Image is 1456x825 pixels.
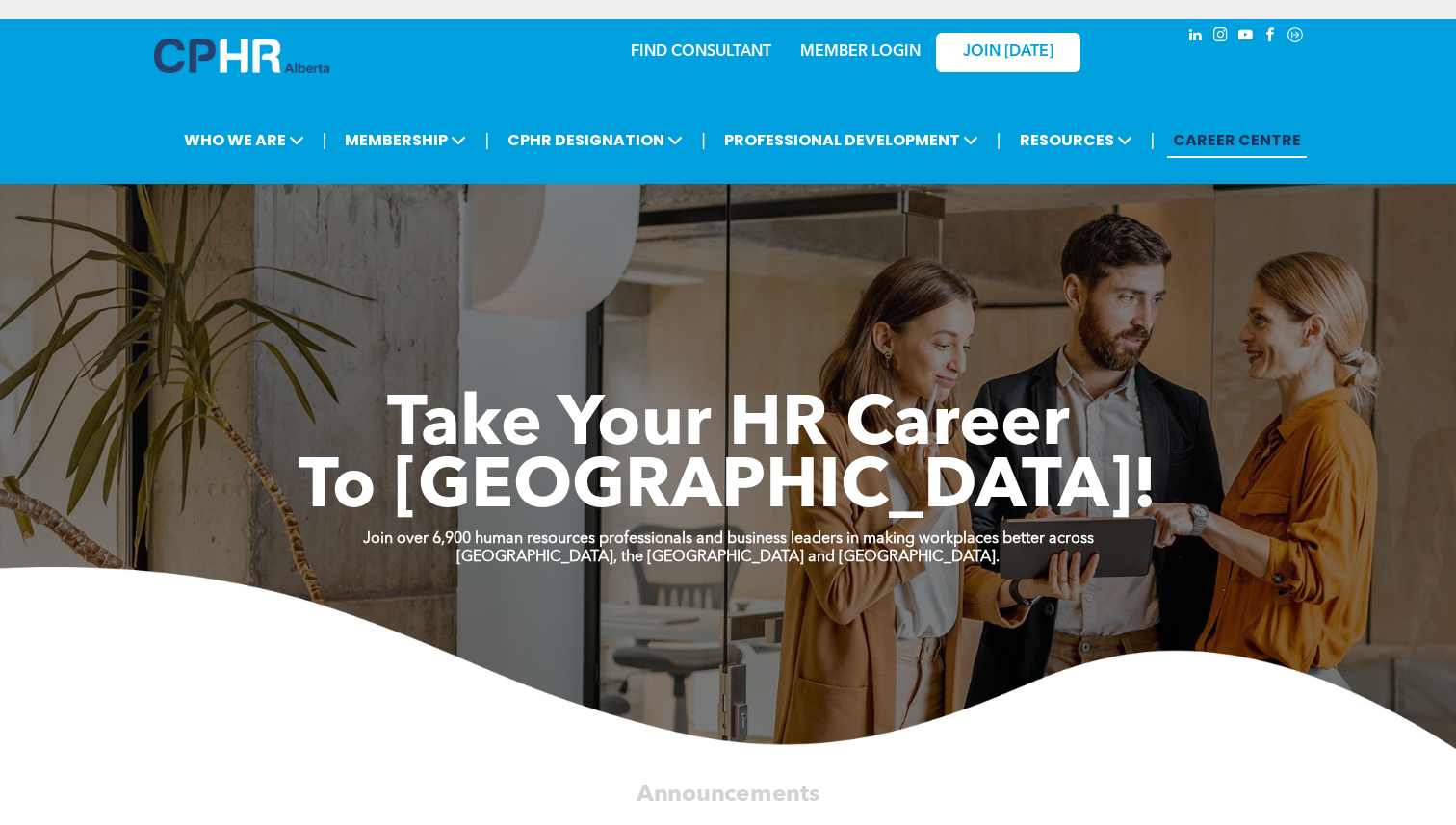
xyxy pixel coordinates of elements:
span: MEMBERSHIP [339,122,472,158]
span: RESOURCES [1014,122,1138,158]
a: CAREER CENTRE [1167,122,1307,158]
li: | [1151,120,1156,160]
strong: [GEOGRAPHIC_DATA], the [GEOGRAPHIC_DATA] and [GEOGRAPHIC_DATA]. [456,550,1000,565]
span: WHO WE ARE [178,122,310,158]
a: instagram [1209,24,1231,50]
a: Social network [1285,24,1306,50]
span: CPHR DESIGNATION [502,122,689,158]
img: A blue and white logo for cp alberta [154,39,329,73]
a: JOIN [DATE] [936,33,1080,72]
li: | [701,120,706,160]
li: | [484,120,489,160]
strong: Join over 6,900 human resources professionals and business leaders in making workplaces better ac... [363,531,1094,547]
span: Announcements [637,783,819,806]
li: | [323,120,327,160]
a: youtube [1235,24,1256,50]
a: MEMBER LOGIN [800,44,921,60]
a: linkedin [1184,24,1206,50]
span: PROFESSIONAL DEVELOPMENT [718,122,984,158]
span: Take Your HR Career [387,392,1070,461]
span: To [GEOGRAPHIC_DATA]! [299,454,1157,524]
span: JOIN [DATE] [963,43,1053,62]
li: | [997,120,1001,160]
a: facebook [1260,24,1281,50]
a: FIND CONSULTANT [631,44,771,60]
